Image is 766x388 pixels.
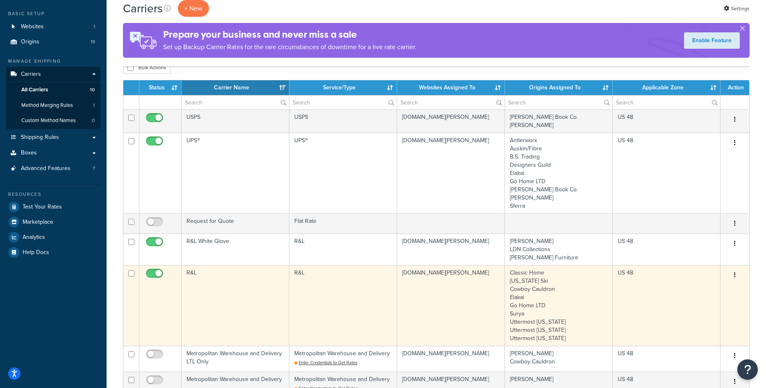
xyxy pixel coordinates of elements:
th: Action [721,80,749,95]
td: USPS [289,109,397,133]
div: Basic Setup [6,10,100,17]
td: US 48 [613,234,721,265]
a: Boxes [6,145,100,161]
span: Help Docs [23,249,49,256]
td: R&L [182,265,289,346]
span: Custom Method Names [21,117,76,124]
input: Search [397,95,505,109]
span: Shipping Rules [21,134,59,141]
img: ad-rules-rateshop-fe6ec290ccb7230408bd80ed9643f0289d75e0ffd9eb532fc0e269fcd187b520.png [123,23,163,58]
a: Custom Method Names 0 [6,113,100,128]
h4: Prepare your business and never miss a sale [163,28,416,41]
span: Test Your Rates [23,204,62,211]
td: UPS® [289,133,397,213]
th: Origins Assigned To: activate to sort column ascending [505,80,613,95]
div: Manage Shipping [6,58,100,65]
td: [PERSON_NAME] Book Co. [PERSON_NAME] [505,109,613,133]
span: 1 [93,102,95,109]
button: Bulk Actions [123,61,171,74]
button: Open Resource Center [737,359,758,380]
td: Metropolitan Warehouse and Delivery LTL Only [182,346,289,372]
a: Marketplace [6,215,100,229]
td: Flat Rate [289,213,397,234]
a: Shipping Rules [6,130,100,145]
td: [DOMAIN_NAME][PERSON_NAME] [397,265,505,346]
a: All Carriers 10 [6,82,100,98]
span: Origins [21,39,39,45]
span: Boxes [21,150,37,157]
input: Search [613,95,720,109]
td: [PERSON_NAME] Cowboy Cauldron [505,346,613,372]
td: R&L White Glove [182,234,289,265]
a: Websites 1 [6,19,100,34]
td: [DOMAIN_NAME][PERSON_NAME] [397,234,505,265]
td: Classic Home [US_STATE] Ski Cowboy Cauldron Elakai Go Home LTD Surya Uttermost [US_STATE] Uttermo... [505,265,613,346]
td: [DOMAIN_NAME][PERSON_NAME] [397,109,505,133]
span: 1 [93,23,95,30]
td: R&L [289,234,397,265]
h1: Carriers [123,0,163,16]
li: Custom Method Names [6,113,100,128]
li: Advanced Features [6,161,100,176]
span: Carriers [21,71,41,78]
li: Method Merging Rules [6,98,100,113]
td: USPS [182,109,289,133]
a: Enable Feature [684,32,740,49]
a: Test Your Rates [6,200,100,214]
span: Marketplace [23,219,53,226]
a: Origins 19 [6,34,100,50]
a: Advanced Features 7 [6,161,100,176]
span: Enter Credentials to Get Rates [299,359,357,366]
span: Websites [21,23,44,30]
td: US 48 [613,346,721,372]
span: 19 [91,39,95,45]
td: UPS® [182,133,289,213]
input: Search [182,95,289,109]
span: All Carriers [21,86,48,93]
span: 7 [93,165,95,172]
td: [DOMAIN_NAME][PERSON_NAME] [397,346,505,372]
span: Analytics [23,234,45,241]
span: 10 [90,86,95,93]
td: [DOMAIN_NAME][PERSON_NAME] [397,133,505,213]
a: Settings [724,3,750,14]
a: Help Docs [6,245,100,260]
li: All Carriers [6,82,100,98]
th: Websites Assigned To: activate to sort column ascending [397,80,505,95]
span: Advanced Features [21,165,70,172]
td: US 48 [613,265,721,346]
div: Resources [6,191,100,198]
th: Service/Type: activate to sort column ascending [289,80,397,95]
input: Search [289,95,397,109]
a: Enter Credentials to Get Rates [294,359,357,366]
td: [PERSON_NAME] LDN Collections [PERSON_NAME] Furniture [505,234,613,265]
td: Metropolitan Warehouse and Delivery [289,346,397,372]
a: Method Merging Rules 1 [6,98,100,113]
span: Method Merging Rules [21,102,73,109]
th: Status: activate to sort column ascending [139,80,182,95]
td: US 48 [613,133,721,213]
li: Origins [6,34,100,50]
li: Websites [6,19,100,34]
th: Applicable Zone: activate to sort column ascending [613,80,721,95]
td: US 48 [613,109,721,133]
th: Carrier Name: activate to sort column ascending [182,80,289,95]
li: Carriers [6,67,100,129]
td: R&L [289,265,397,346]
p: Set up Backup Carrier Rates for the rare circumstances of downtime for a live rate carrier. [163,41,416,53]
td: Request for Quote [182,213,289,234]
input: Search [505,95,612,109]
span: 0 [92,117,95,124]
a: Carriers [6,67,100,82]
td: Antlerworx Auskin/Fibre B.S. Trading Designers Guild Elakai Go Home LTD [PERSON_NAME] Book Co. [P... [505,133,613,213]
a: Analytics [6,230,100,245]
